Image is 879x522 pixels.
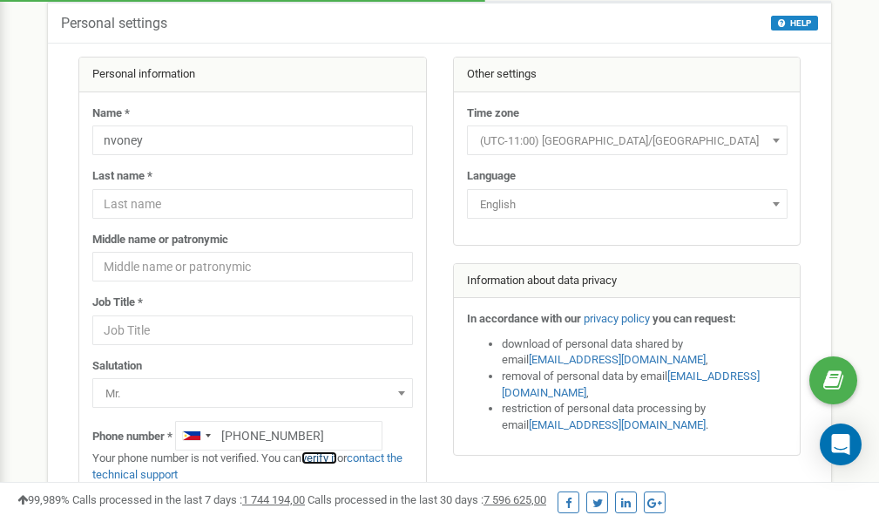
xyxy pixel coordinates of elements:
[92,295,143,311] label: Job Title *
[467,168,516,185] label: Language
[467,125,788,155] span: (UTC-11:00) Pacific/Midway
[454,264,801,299] div: Information about data privacy
[61,16,167,31] h5: Personal settings
[502,336,788,369] li: download of personal data shared by email ,
[483,493,546,506] u: 7 596 625,00
[502,369,760,399] a: [EMAIL_ADDRESS][DOMAIN_NAME]
[98,382,407,406] span: Mr.
[72,493,305,506] span: Calls processed in the last 7 days :
[473,193,781,217] span: English
[92,125,413,155] input: Name
[79,58,426,92] div: Personal information
[502,401,788,433] li: restriction of personal data processing by email .
[467,189,788,219] span: English
[92,105,130,122] label: Name *
[467,312,581,325] strong: In accordance with our
[529,353,706,366] a: [EMAIL_ADDRESS][DOMAIN_NAME]
[652,312,736,325] strong: you can request:
[92,429,172,445] label: Phone number *
[529,418,706,431] a: [EMAIL_ADDRESS][DOMAIN_NAME]
[92,168,152,185] label: Last name *
[17,493,70,506] span: 99,989%
[92,232,228,248] label: Middle name or patronymic
[820,424,862,465] div: Open Intercom Messenger
[92,315,413,345] input: Job Title
[308,493,546,506] span: Calls processed in the last 30 days :
[771,16,818,31] button: HELP
[242,493,305,506] u: 1 744 194,00
[92,451,402,481] a: contact the technical support
[92,358,142,375] label: Salutation
[92,378,413,408] span: Mr.
[301,451,337,464] a: verify it
[502,369,788,401] li: removal of personal data by email ,
[584,312,650,325] a: privacy policy
[176,422,216,450] div: Telephone country code
[175,421,382,451] input: +1-800-555-55-55
[467,105,519,122] label: Time zone
[92,189,413,219] input: Last name
[454,58,801,92] div: Other settings
[92,252,413,281] input: Middle name or patronymic
[473,129,781,153] span: (UTC-11:00) Pacific/Midway
[92,451,413,483] p: Your phone number is not verified. You can or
